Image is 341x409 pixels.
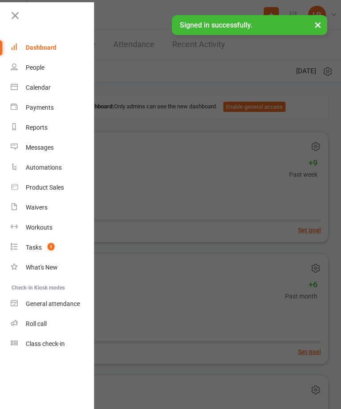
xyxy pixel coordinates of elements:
a: Product Sales [11,178,95,198]
div: Waivers [26,204,48,211]
a: Automations [11,158,95,178]
a: Tasks 1 [11,238,95,258]
a: People [11,58,95,78]
div: What's New [26,264,58,271]
div: Calendar [26,84,51,91]
a: Roll call [11,314,95,334]
div: Workouts [26,224,52,231]
div: General attendance [26,300,80,307]
div: Automations [26,164,62,171]
a: What's New [11,258,95,278]
div: Messages [26,144,54,151]
a: Workouts [11,218,95,238]
div: Dashboard [26,44,56,51]
div: Reports [26,124,48,131]
div: Tasks [26,244,42,251]
a: Dashboard [11,38,95,58]
div: Roll call [26,320,47,327]
div: Class check-in [26,340,65,347]
div: Product Sales [26,184,64,191]
div: People [26,64,44,71]
a: Payments [11,98,95,118]
a: Calendar [11,78,95,98]
a: Waivers [11,198,95,218]
a: Messages [11,138,95,158]
div: Payments [26,104,54,111]
a: Class kiosk mode [11,334,95,354]
a: Reports [11,118,95,138]
span: 1 [48,243,55,250]
a: General attendance kiosk mode [11,294,95,314]
button: × [310,15,326,34]
span: Signed in successfully. [180,21,252,29]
